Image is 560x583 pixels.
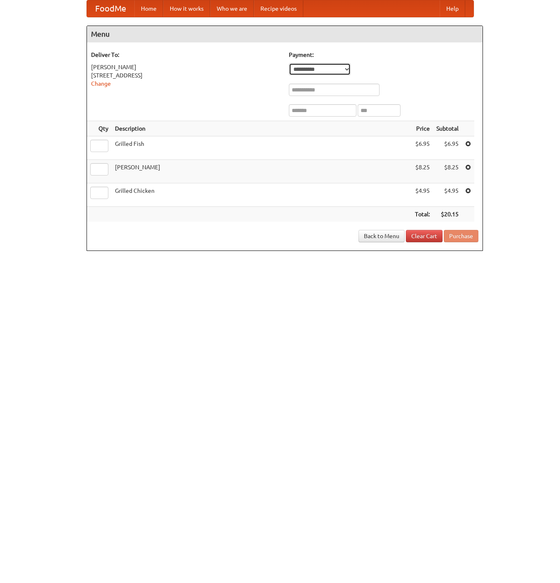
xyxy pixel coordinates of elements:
td: Grilled Fish [112,136,412,160]
th: Price [412,121,433,136]
a: Home [134,0,163,17]
h5: Payment: [289,51,478,59]
td: $6.95 [412,136,433,160]
a: Help [440,0,465,17]
th: Total: [412,207,433,222]
a: Who we are [210,0,254,17]
td: $8.25 [433,160,462,183]
h4: Menu [87,26,483,42]
th: Description [112,121,412,136]
th: Subtotal [433,121,462,136]
button: Purchase [444,230,478,242]
a: Change [91,80,111,87]
a: Recipe videos [254,0,303,17]
td: $4.95 [412,183,433,207]
a: Clear Cart [406,230,443,242]
td: [PERSON_NAME] [112,160,412,183]
a: How it works [163,0,210,17]
th: Qty [87,121,112,136]
td: Grilled Chicken [112,183,412,207]
a: FoodMe [87,0,134,17]
div: [STREET_ADDRESS] [91,71,281,80]
th: $20.15 [433,207,462,222]
td: $4.95 [433,183,462,207]
h5: Deliver To: [91,51,281,59]
td: $6.95 [433,136,462,160]
div: [PERSON_NAME] [91,63,281,71]
td: $8.25 [412,160,433,183]
a: Back to Menu [358,230,405,242]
